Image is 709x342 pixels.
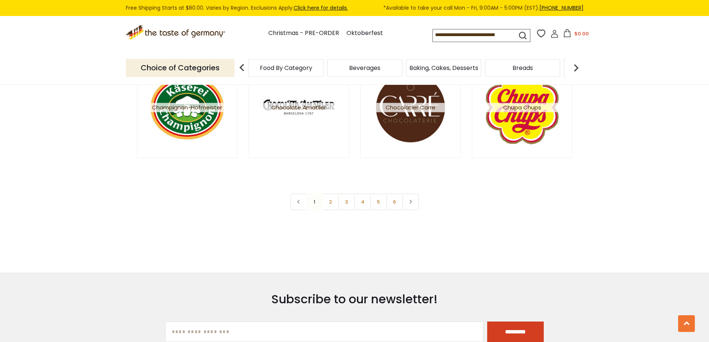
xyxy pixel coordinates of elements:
img: previous arrow [234,60,249,75]
a: Baking, Cakes, Desserts [409,65,478,71]
span: Chocolate Amatller [261,103,336,112]
a: 6 [386,194,403,210]
img: next arrow [569,60,584,75]
span: $0.00 [574,30,589,37]
span: *Available to take your call Mon - Fri, 9:00AM - 5:00PM (EST). [383,4,584,12]
a: Breads [512,65,533,71]
span: Chocolatier Carre [373,103,448,112]
a: Food By Category [260,65,312,71]
a: [PHONE_NUMBER] [539,4,584,12]
a: Christmas - PRE-ORDER [268,28,339,38]
a: Oktoberfest [346,28,383,38]
a: Chupa Chups [472,57,572,158]
a: 3 [338,194,355,210]
div: Free Shipping Starts at $80.00. Varies by Region. Exclusions Apply. [126,4,584,12]
a: Champignon-Hofmeister [137,57,237,158]
a: Beverages [349,65,380,71]
span: Chupa Chups [485,103,559,112]
a: Click here for details. [294,4,348,12]
h3: Subscribe to our newsletter! [165,292,544,307]
a: 4 [354,194,371,210]
button: $0.00 [560,29,592,40]
a: Chocolate Amatller [249,57,349,158]
a: 2 [322,194,339,210]
a: Chocolatier Carre [360,57,461,158]
span: Champignon-Hofmeister [150,103,224,112]
p: Choice of Categories [126,59,234,77]
a: 5 [370,194,387,210]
